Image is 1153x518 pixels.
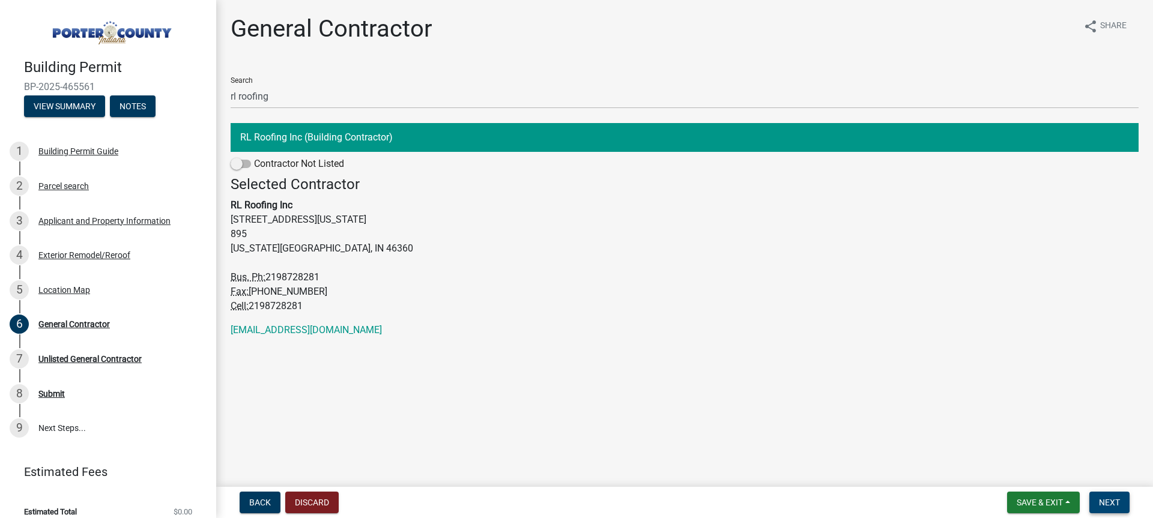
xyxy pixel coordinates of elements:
[240,492,280,513] button: Back
[10,349,29,369] div: 7
[1017,498,1063,507] span: Save & Exit
[231,324,382,336] a: [EMAIL_ADDRESS][DOMAIN_NAME]
[1089,492,1130,513] button: Next
[285,492,339,513] button: Discard
[24,95,105,117] button: View Summary
[24,59,207,76] h4: Building Permit
[10,211,29,230] div: 3
[1083,19,1098,34] i: share
[38,355,142,363] div: Unlisted General Contractor
[174,508,192,516] span: $0.00
[231,157,344,171] label: Contractor Not Listed
[38,251,130,259] div: Exterior Remodel/Reroof
[231,176,1139,313] address: [STREET_ADDRESS][US_STATE] 895 [US_STATE][GEOGRAPHIC_DATA], IN 46360
[231,300,249,312] abbr: Business Cell
[10,142,29,161] div: 1
[38,147,118,155] div: Building Permit Guide
[10,176,29,196] div: 2
[231,286,249,297] abbr: Fax Number
[38,182,89,190] div: Parcel search
[10,460,197,484] a: Estimated Fees
[265,271,319,283] span: 2198728281
[38,286,90,294] div: Location Map
[1007,492,1080,513] button: Save & Exit
[10,418,29,438] div: 9
[231,271,265,283] abbr: Business Phone
[10,315,29,334] div: 6
[110,95,156,117] button: Notes
[110,102,156,112] wm-modal-confirm: Notes
[249,300,303,312] span: 2198728281
[24,13,197,46] img: Porter County, Indiana
[1074,14,1136,38] button: shareShare
[24,102,105,112] wm-modal-confirm: Summary
[249,498,271,507] span: Back
[10,280,29,300] div: 5
[231,14,432,43] h1: General Contractor
[38,320,110,328] div: General Contractor
[10,245,29,265] div: 4
[38,390,65,398] div: Submit
[231,199,292,211] strong: RL Roofing Inc
[249,286,327,297] span: [PHONE_NUMBER]
[231,84,1139,109] input: Search...
[24,508,77,516] span: Estimated Total
[10,384,29,403] div: 8
[231,176,1139,193] h4: Selected Contractor
[1099,498,1120,507] span: Next
[231,123,1139,152] button: RL Roofing Inc (Building Contractor)
[1100,19,1127,34] span: Share
[38,217,171,225] div: Applicant and Property Information
[24,81,192,92] span: BP-2025-465561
